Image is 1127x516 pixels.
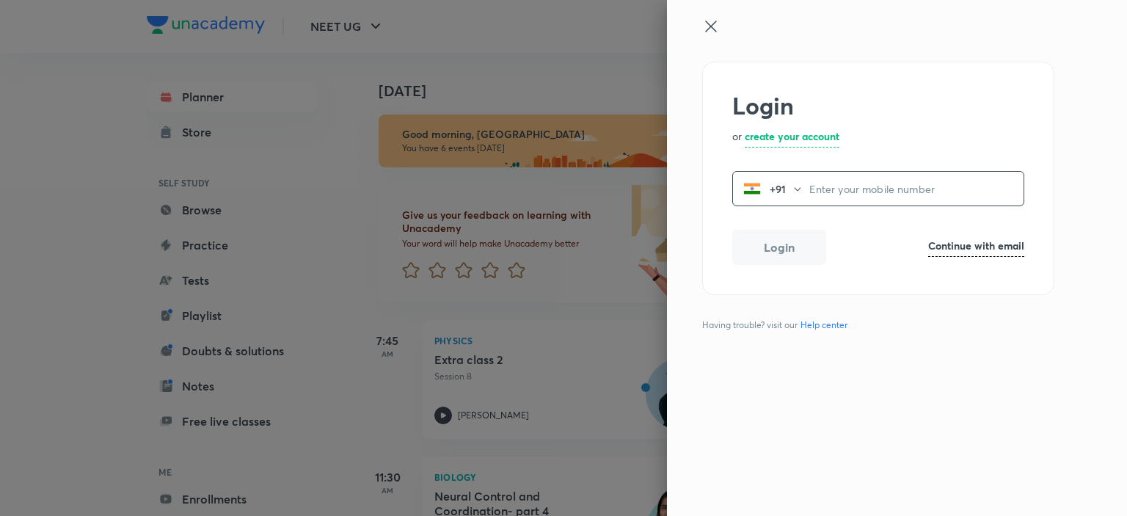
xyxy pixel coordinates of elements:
p: or [732,128,742,148]
button: Login [732,230,826,265]
span: Having trouble? visit our [702,319,853,332]
p: +91 [761,181,792,197]
h6: create your account [745,128,839,144]
img: India [743,180,761,197]
h6: Continue with email [928,238,1024,253]
input: Enter your mobile number [809,174,1024,204]
a: Continue with email [928,238,1024,257]
h2: Login [732,92,1024,120]
a: Help center [798,319,850,332]
a: create your account [745,128,839,148]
